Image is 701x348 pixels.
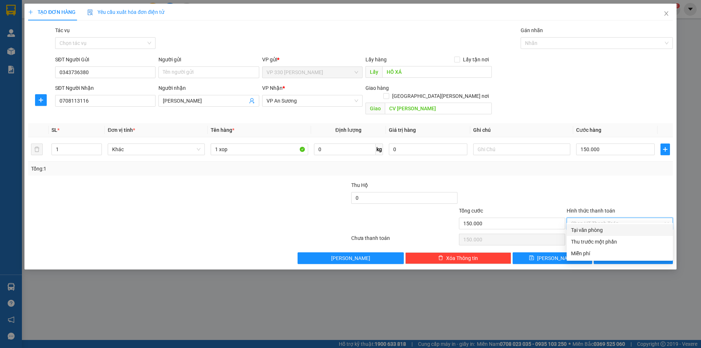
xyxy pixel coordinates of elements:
[298,252,404,264] button: [PERSON_NAME]
[87,9,164,15] span: Yêu cầu xuất hóa đơn điện tử
[513,252,592,264] button: save[PERSON_NAME]
[351,182,368,188] span: Thu Hộ
[158,84,259,92] div: Người nhận
[460,56,492,64] span: Lấy tận nơi
[365,57,387,62] span: Lấy hàng
[446,254,478,262] span: Xóa Thông tin
[262,56,363,64] div: VP gửi
[35,97,46,103] span: plus
[459,208,483,214] span: Tổng cước
[663,11,669,16] span: close
[521,27,543,33] label: Gán nhãn
[365,66,382,78] span: Lấy
[438,255,443,261] span: delete
[529,255,534,261] span: save
[35,94,47,106] button: plus
[656,4,677,24] button: Close
[405,252,512,264] button: deleteXóa Thông tin
[470,123,573,137] th: Ghi chú
[389,92,492,100] span: [GEOGRAPHIC_DATA][PERSON_NAME] nơi
[389,127,416,133] span: Giá trị hàng
[249,98,255,104] span: user-add
[108,127,135,133] span: Đơn vị tính
[87,9,93,15] img: icon
[31,144,43,155] button: delete
[571,226,669,234] div: Tại văn phòng
[55,27,70,33] label: Tác vụ
[267,95,358,106] span: VP An Sương
[567,208,615,214] label: Hình thức thanh toán
[389,144,467,155] input: 0
[158,56,259,64] div: Người gửi
[382,66,492,78] input: Dọc đường
[350,234,458,247] div: Chưa thanh toán
[473,144,570,155] input: Ghi Chú
[537,254,576,262] span: [PERSON_NAME]
[28,9,76,15] span: TẠO ĐƠN HÀNG
[55,56,156,64] div: SĐT Người Gửi
[262,85,283,91] span: VP Nhận
[385,103,492,114] input: Dọc đường
[571,249,669,257] div: Miễn phí
[331,254,370,262] span: [PERSON_NAME]
[211,144,308,155] input: VD: Bàn, Ghế
[571,238,669,246] div: Thu trước một phần
[660,144,670,155] button: plus
[31,165,271,173] div: Tổng: 1
[267,67,358,78] span: VP 330 Lê Duẫn
[112,144,200,155] span: Khác
[661,146,670,152] span: plus
[376,144,383,155] span: kg
[576,127,601,133] span: Cước hàng
[365,103,385,114] span: Giao
[28,9,33,15] span: plus
[211,127,234,133] span: Tên hàng
[51,127,57,133] span: SL
[55,84,156,92] div: SĐT Người Nhận
[365,85,389,91] span: Giao hàng
[336,127,361,133] span: Định lượng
